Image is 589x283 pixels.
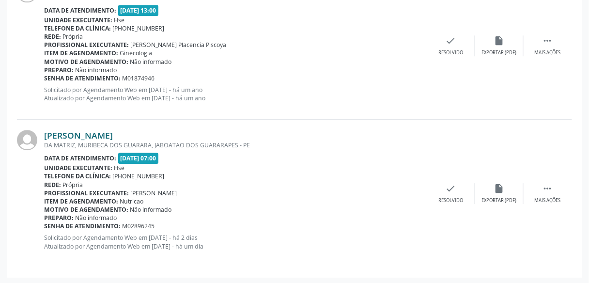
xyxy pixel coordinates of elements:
[44,86,427,102] p: Solicitado por Agendamento Web em [DATE] - há um ano Atualizado por Agendamento Web em [DATE] - h...
[118,5,159,16] span: [DATE] 13:00
[44,58,128,66] b: Motivo de agendamento:
[542,183,553,194] i: 
[438,197,463,204] div: Resolvido
[118,153,159,164] span: [DATE] 07:00
[438,49,463,56] div: Resolvido
[44,41,129,49] b: Profissional executante:
[446,183,456,194] i: check
[44,234,427,250] p: Solicitado por Agendamento Web em [DATE] - há 2 dias Atualizado por Agendamento Web em [DATE] - h...
[63,32,83,41] span: Própria
[114,16,125,24] span: Hse
[535,197,561,204] div: Mais ações
[482,49,517,56] div: Exportar (PDF)
[44,214,74,222] b: Preparo:
[44,74,121,82] b: Senha de atendimento:
[44,189,129,197] b: Profissional executante:
[44,222,121,230] b: Senha de atendimento:
[482,197,517,204] div: Exportar (PDF)
[44,6,116,15] b: Data de atendimento:
[44,205,128,214] b: Motivo de agendamento:
[120,197,144,205] span: Nutricao
[113,24,165,32] span: [PHONE_NUMBER]
[120,49,153,57] span: Ginecologia
[131,189,177,197] span: [PERSON_NAME]
[494,183,505,194] i: insert_drive_file
[542,35,553,46] i: 
[131,41,227,49] span: [PERSON_NAME] Placencia Piscoya
[44,154,116,162] b: Data de atendimento:
[44,181,61,189] b: Rede:
[63,181,83,189] span: Própria
[494,35,505,46] i: insert_drive_file
[123,74,155,82] span: M01874946
[44,141,427,149] div: DA MATRIZ, MURIBECA DOS GUARARA, JABOATAO DOS GUARARAPES - PE
[446,35,456,46] i: check
[44,66,74,74] b: Preparo:
[17,130,37,150] img: img
[44,130,113,141] a: [PERSON_NAME]
[44,164,112,172] b: Unidade executante:
[76,66,117,74] span: Não informado
[44,197,118,205] b: Item de agendamento:
[113,172,165,180] span: [PHONE_NUMBER]
[44,16,112,24] b: Unidade executante:
[44,32,61,41] b: Rede:
[76,214,117,222] span: Não informado
[114,164,125,172] span: Hse
[44,172,111,180] b: Telefone da clínica:
[130,205,172,214] span: Não informado
[44,49,118,57] b: Item de agendamento:
[130,58,172,66] span: Não informado
[535,49,561,56] div: Mais ações
[123,222,155,230] span: M02896245
[44,24,111,32] b: Telefone da clínica:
